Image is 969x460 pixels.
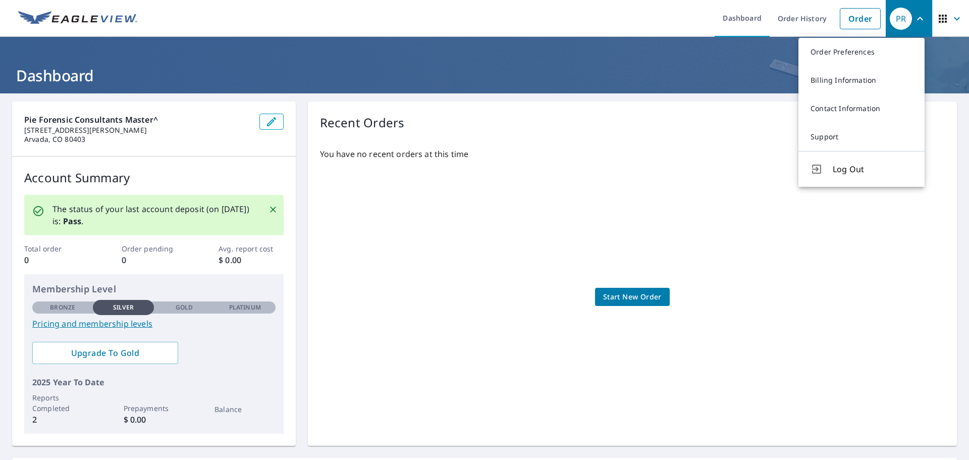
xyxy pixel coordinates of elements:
[32,282,276,296] p: Membership Level
[219,254,283,266] p: $ 0.00
[18,11,137,26] img: EV Logo
[52,203,256,227] p: The status of your last account deposit (on [DATE]) is: .
[50,303,75,312] p: Bronze
[320,114,405,132] p: Recent Orders
[595,288,670,306] a: Start New Order
[219,243,283,254] p: Avg. report cost
[229,303,261,312] p: Platinum
[122,243,186,254] p: Order pending
[24,135,251,144] p: Arvada, CO 80403
[798,38,925,66] a: Order Preferences
[603,291,662,303] span: Start New Order
[840,8,881,29] a: Order
[176,303,193,312] p: Gold
[40,347,170,359] span: Upgrade To Gold
[798,151,925,187] button: Log Out
[32,376,276,388] p: 2025 Year To Date
[890,8,912,30] div: PR
[798,66,925,94] a: Billing Information
[24,169,284,187] p: Account Summary
[24,243,89,254] p: Total order
[798,94,925,123] a: Contact Information
[32,318,276,330] a: Pricing and membership levels
[122,254,186,266] p: 0
[266,203,280,216] button: Close
[12,65,957,86] h1: Dashboard
[32,392,93,414] p: Reports Completed
[320,148,945,160] p: You have no recent orders at this time
[24,126,251,135] p: [STREET_ADDRESS][PERSON_NAME]
[32,342,178,364] a: Upgrade To Gold
[24,254,89,266] p: 0
[798,123,925,151] a: Support
[124,403,184,414] p: Prepayments
[833,163,912,175] span: Log Out
[63,216,82,227] b: Pass
[214,404,275,415] p: Balance
[32,414,93,426] p: 2
[113,303,134,312] p: Silver
[24,114,251,126] p: Pie Forensic Consultants Master^
[124,414,184,426] p: $ 0.00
